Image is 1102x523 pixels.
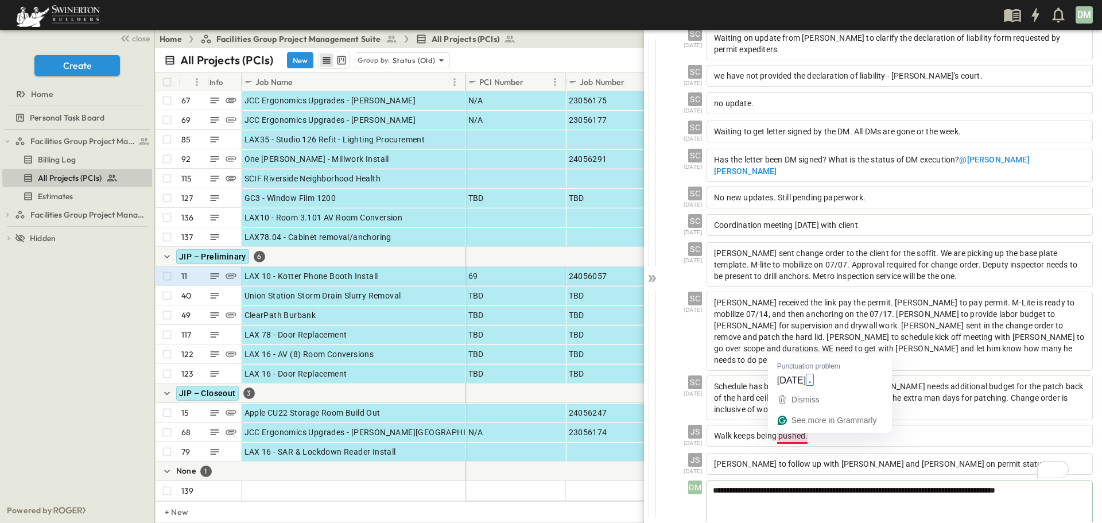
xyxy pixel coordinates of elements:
[181,309,191,321] p: 49
[245,153,389,165] span: One [PERSON_NAME] - Millwork Install
[181,212,194,223] p: 136
[181,329,192,340] p: 117
[2,169,152,187] div: test
[245,348,374,360] span: LAX 16 - AV (8) Room Conversions
[245,329,347,340] span: LAX 78 - Door Replacement
[688,65,702,79] div: SC
[448,75,461,89] button: Menu
[38,191,73,202] span: Estimates
[2,206,152,224] div: test
[245,446,396,458] span: LAX 16 - SAR & Lockdown Reader Install
[714,298,1084,365] span: [PERSON_NAME] received the link pay the permit. [PERSON_NAME] to pay permit. M-Lite is ready to m...
[190,75,204,89] button: Menu
[30,112,104,123] span: Personal Task Board
[207,73,242,91] div: Info
[30,233,56,244] span: Hidden
[468,427,483,438] span: N/A
[180,52,273,68] p: All Projects (PCIs)
[569,114,607,126] span: 23056177
[245,192,336,204] span: GC3 - Window Film 1200
[181,192,193,204] p: 127
[688,375,702,389] div: SC
[714,99,754,108] span: no update.
[714,127,961,136] span: Waiting to get letter signed by the DM. All DMs are gone or the week.
[684,134,702,144] span: [DATE]
[181,368,194,379] p: 123
[569,95,607,106] span: 23056175
[255,76,292,88] p: Job Name
[714,193,866,202] span: No new updates. Still pending paperwork.
[318,52,350,69] div: table view
[181,114,191,126] p: 69
[181,95,190,106] p: 67
[2,132,152,150] div: test
[684,389,702,399] span: [DATE]
[181,134,191,145] p: 85
[688,27,702,41] div: SC
[245,290,401,301] span: Union Station Storm Drain Slurry Removal
[479,76,523,88] p: PCI Number
[569,290,584,301] span: TBD
[688,92,702,106] div: SC
[31,88,53,100] span: Home
[569,270,607,282] span: 24056057
[468,309,484,321] span: TBD
[688,292,702,305] div: SC
[183,76,196,88] button: Sort
[569,407,607,419] span: 24056247
[245,212,403,223] span: LAX10 - Room 3.101 AV Room Conversion
[245,427,497,438] span: JCC Ergonomics Upgrades - [PERSON_NAME][GEOGRAPHIC_DATA]
[160,33,522,45] nav: breadcrumbs
[2,150,152,169] div: test
[245,134,425,145] span: LAX35 - Studio 126 Refit - Lighting Procurement
[320,53,333,67] button: row view
[688,214,702,228] div: SC
[334,53,348,67] button: kanban view
[200,466,212,477] div: 1
[468,368,484,379] span: TBD
[468,192,484,204] span: TBD
[688,453,702,467] div: JS
[245,231,391,243] span: LAX78.04 - Cabinet removal/anchoring
[569,368,584,379] span: TBD
[176,465,196,476] p: None
[245,309,316,321] span: ClearPath Burbank
[245,95,416,106] span: JCC Ergonomics Upgrades - [PERSON_NAME]
[569,427,607,438] span: 23056174
[569,329,584,340] span: TBD
[432,33,499,45] span: All Projects (PCIs)
[684,106,702,116] span: [DATE]
[181,270,187,282] p: 11
[569,348,584,360] span: TBD
[688,187,702,200] div: SC
[34,55,120,76] button: Create
[179,73,207,91] div: #
[468,329,484,340] span: TBD
[688,121,702,134] div: SC
[14,3,102,27] img: 6c363589ada0b36f064d841b69d3a419a338230e66bb0a533688fa5cc3e9e735.png
[548,75,562,89] button: Menu
[243,388,255,399] div: 3
[684,79,702,88] span: [DATE]
[684,305,702,315] span: [DATE]
[468,114,483,126] span: N/A
[160,33,182,45] a: Home
[181,290,191,301] p: 40
[179,389,236,398] span: JIP – Closeout
[684,200,702,210] span: [DATE]
[181,153,191,165] p: 92
[38,172,102,184] span: All Projects (PCIs)
[714,220,858,230] span: Coordination meeting [DATE] with client
[468,348,484,360] span: TBD
[181,173,192,184] p: 115
[688,481,702,494] div: DM
[30,209,148,220] span: Facilities Group Project Management Suite (Copy)
[38,154,76,165] span: Billing Log
[181,231,193,243] p: 137
[684,41,702,51] span: [DATE]
[30,135,135,147] span: Facilities Group Project Management Suite
[569,192,584,204] span: TBD
[688,242,702,256] div: SC
[684,228,702,238] span: [DATE]
[684,467,702,476] span: [DATE]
